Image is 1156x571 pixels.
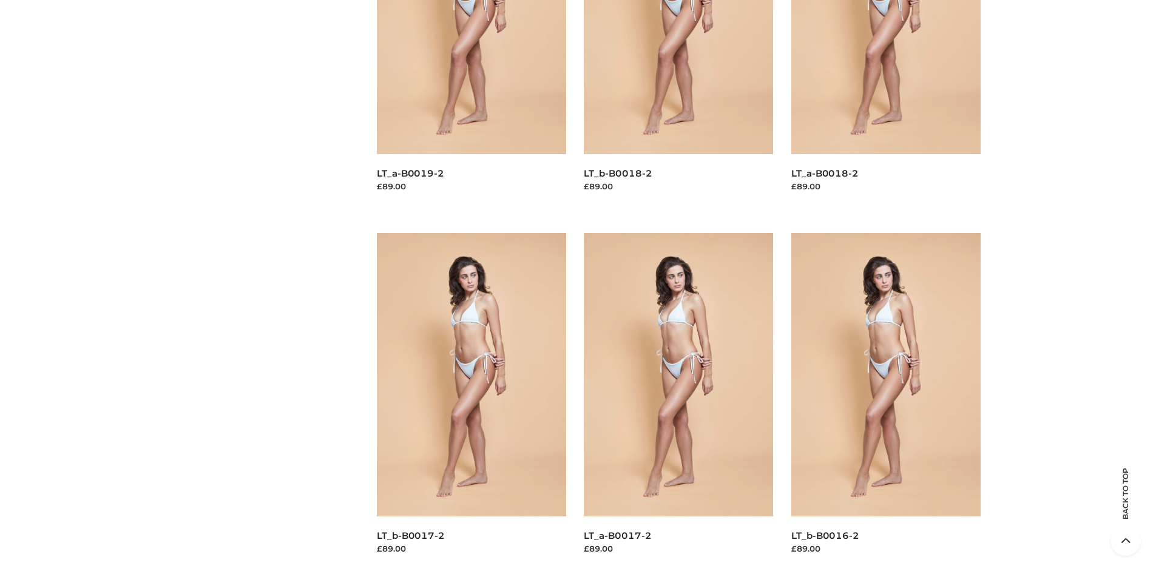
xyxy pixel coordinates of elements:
span: Back to top [1110,489,1141,519]
div: £89.00 [791,542,981,555]
div: £89.00 [791,180,981,192]
a: LT_a-B0019-2 [377,167,444,179]
a: LT_b-B0018-2 [584,167,652,179]
a: LT_a-B0018-2 [791,167,859,179]
a: LT_b-B0017-2 [377,530,445,541]
div: £89.00 [584,180,773,192]
div: £89.00 [584,542,773,555]
div: £89.00 [377,180,566,192]
div: £89.00 [377,542,566,555]
a: LT_a-B0017-2 [584,530,651,541]
a: LT_b-B0016-2 [791,530,859,541]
